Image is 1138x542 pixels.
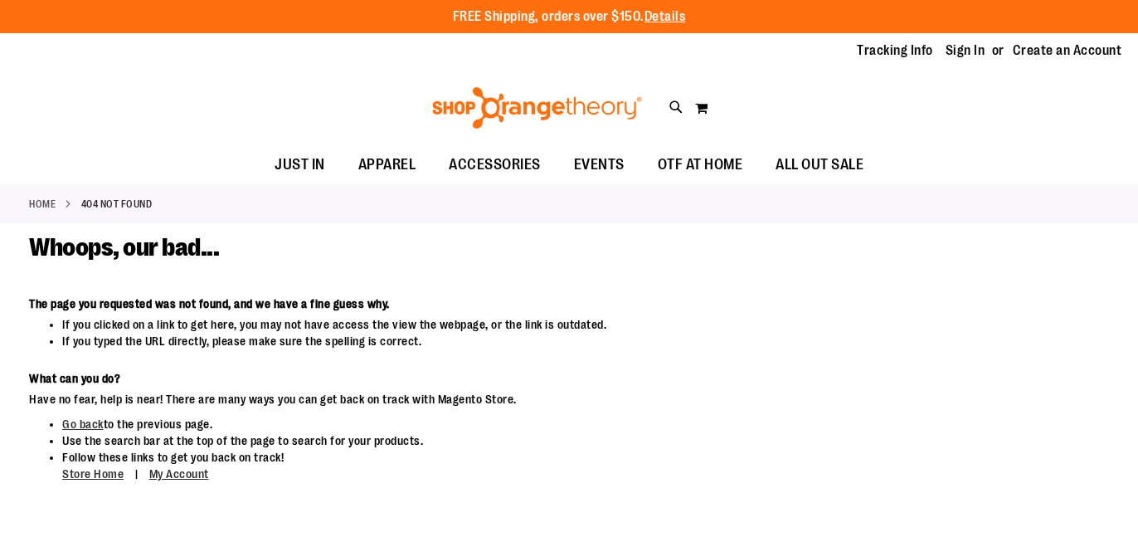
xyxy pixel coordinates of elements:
a: Home [29,197,56,212]
span: APPAREL [358,146,416,183]
a: Create an Account [1013,42,1122,60]
span: JUST IN [275,146,325,183]
dt: What can you do? [29,370,884,387]
span: ALL OUT SALE [776,146,863,183]
dd: Have no fear, help is near! There are many ways you can get back on track with Magento Store. [29,391,884,408]
span: OTF AT HOME [658,146,743,183]
li: Follow these links to get you back on track! [62,449,884,483]
a: Go back [62,417,104,431]
li: to the previous page. [62,416,884,432]
li: If you clicked on a link to get here, you may not have access the view the webpage, or the link i... [62,316,884,333]
dt: The page you requested was not found, and we have a fine guess why. [29,295,884,312]
span: Whoops, our bad... [29,233,219,261]
img: Shop Orangetheory [430,87,644,129]
a: Store Home [62,467,124,481]
a: Tracking Info [857,42,933,60]
span: EVENTS [574,146,625,183]
span: ACCESSORIES [449,146,541,183]
span: | [127,460,147,489]
li: If you typed the URL directly, please make sure the spelling is correct. [62,333,884,349]
p: FREE Shipping, orders over $150. [453,7,686,27]
a: My Account [149,467,209,481]
strong: 404 Not Found [81,197,153,212]
li: Use the search bar at the top of the page to search for your products. [62,432,884,449]
a: Details [644,9,686,24]
a: Sign In [946,42,985,60]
